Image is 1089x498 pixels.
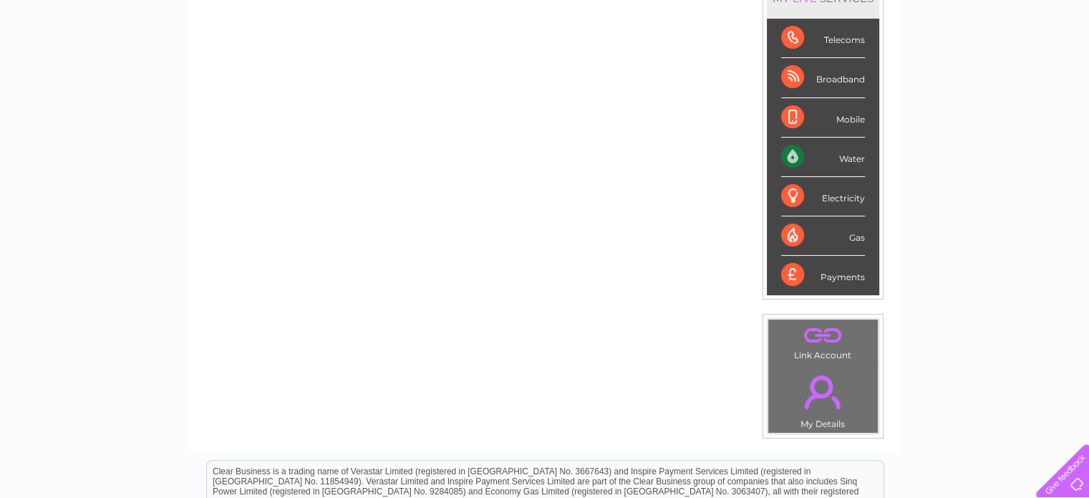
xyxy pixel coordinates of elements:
a: Water [837,61,864,72]
div: Electricity [781,177,865,216]
a: Energy [873,61,904,72]
div: Payments [781,256,865,295]
a: Log out [1042,61,1075,72]
a: 0333 014 3131 [819,7,918,25]
td: Link Account [768,319,879,364]
div: Clear Business is a trading name of Verastar Limited (registered in [GEOGRAPHIC_DATA] No. 3667643... [207,8,884,70]
a: Telecoms [913,61,956,72]
a: . [772,323,874,348]
img: logo.png [38,37,111,81]
div: Mobile [781,98,865,138]
a: Blog [964,61,985,72]
a: . [772,367,874,417]
td: My Details [768,363,879,434]
div: Broadband [781,58,865,97]
div: Gas [781,216,865,256]
a: Contact [994,61,1029,72]
div: Water [781,138,865,177]
div: Telecoms [781,19,865,58]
